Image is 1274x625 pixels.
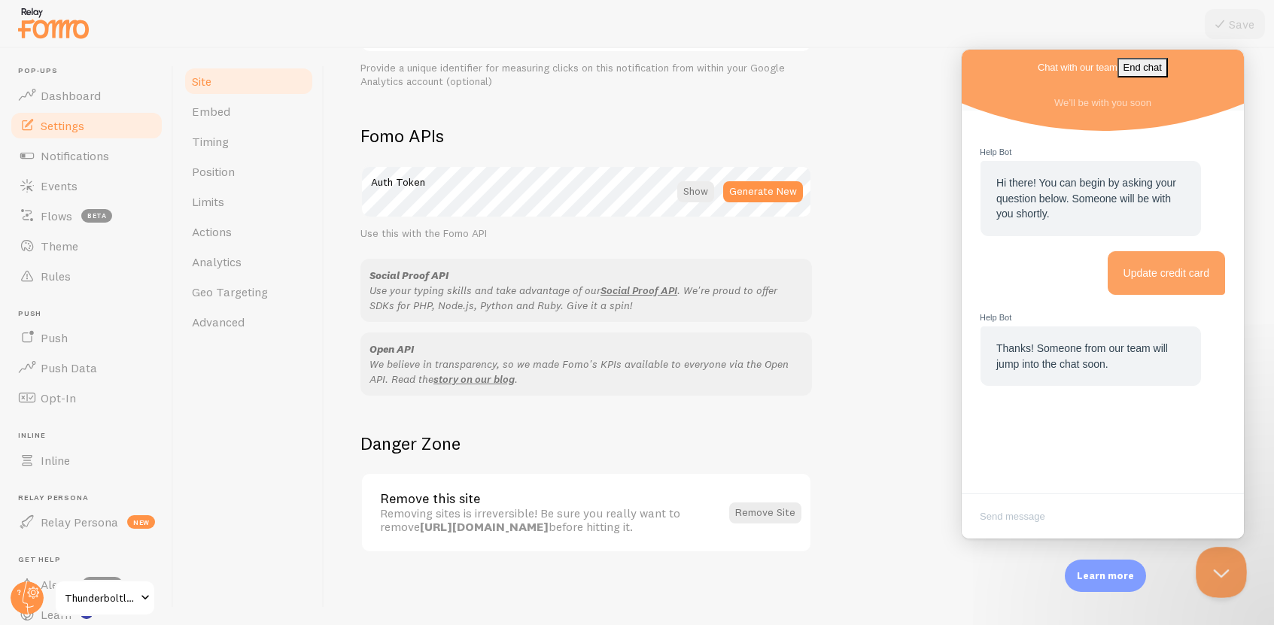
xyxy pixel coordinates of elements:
span: Events [41,178,78,193]
a: Settings [9,111,164,141]
h2: Fomo APIs [360,124,812,147]
a: Analytics [183,247,315,277]
a: Theme [9,231,164,261]
a: Rules [9,261,164,291]
div: Open API [369,341,803,356]
a: Dashboard [9,80,164,111]
a: Thunderboltlocks [54,580,156,616]
a: Opt-In [9,383,164,413]
div: Social Proof API [369,268,803,283]
span: Site [192,74,211,89]
a: Position [183,156,315,187]
span: Theme [41,238,78,253]
a: Embed [183,96,315,126]
span: Analytics [192,254,242,269]
span: Dashboard [41,88,101,103]
span: Inline [18,431,164,441]
span: Learn [41,607,71,622]
a: Push [9,323,164,353]
span: beta [81,209,112,223]
a: Alerts 1 new [9,569,164,599]
span: Alerts [41,577,73,592]
span: Limits [192,194,224,209]
span: Get Help [18,555,164,565]
div: Remove this site [380,492,720,505]
span: Flows [41,208,72,223]
p: We believe in transparency, so we made Fomo's KPIs available to everyone via the Open API. Read t... [369,356,803,387]
span: 1 new [82,577,123,592]
span: Pop-ups [18,66,164,76]
a: Relay Persona new [9,507,164,537]
a: Inline [9,445,164,475]
button: Generate New [723,181,803,202]
span: new [127,515,155,529]
span: Push [41,330,68,345]
span: Push [18,309,164,319]
span: Settings [41,118,84,133]
a: Push Data [9,353,164,383]
button: Remove Site [729,502,801,523]
span: Opt-In [41,390,76,405]
span: Geo Targeting [192,284,268,299]
h2: Danger Zone [360,432,812,455]
strong: [URL][DOMAIN_NAME] [420,519,549,534]
span: Push Data [41,360,97,375]
p: Use your typing skills and take advantage of our . We're proud to offer SDKs for PHP, Node.js, Py... [369,283,803,313]
a: Limits [183,187,315,217]
label: Auth Token [360,165,812,191]
a: Events [9,171,164,201]
span: Position [192,164,235,179]
a: Advanced [183,307,315,337]
p: Learn more [1077,569,1134,583]
span: Actions [192,224,232,239]
a: Flows beta [9,201,164,231]
a: Notifications [9,141,164,171]
a: Actions [183,217,315,247]
div: Use this with the Fomo API [360,227,812,241]
a: Social Proof API [601,284,677,297]
div: Provide a unique identifier for measuring clicks on this notification from within your Google Ana... [360,62,812,88]
iframe: Help Scout Beacon - Live Chat, Contact Form, and Knowledge Base [962,50,1244,539]
div: Learn more [1065,560,1146,592]
span: Thunderboltlocks [65,589,136,607]
span: Inline [41,453,70,468]
a: Timing [183,126,315,156]
iframe: Help Scout Beacon - Close [1196,547,1247,598]
span: Advanced [192,314,245,329]
div: Removing sites is irreversible! Be sure you really want to remove before hitting it. [380,506,720,534]
span: Embed [192,104,230,119]
a: Site [183,66,315,96]
span: Rules [41,269,71,284]
a: Geo Targeting [183,277,315,307]
a: story on our blog [433,372,515,386]
span: Notifications [41,148,109,163]
span: Relay Persona [41,514,118,529]
span: Timing [192,134,229,149]
span: Relay Persona [18,493,164,503]
img: fomo-relay-logo-orange.svg [16,4,91,42]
